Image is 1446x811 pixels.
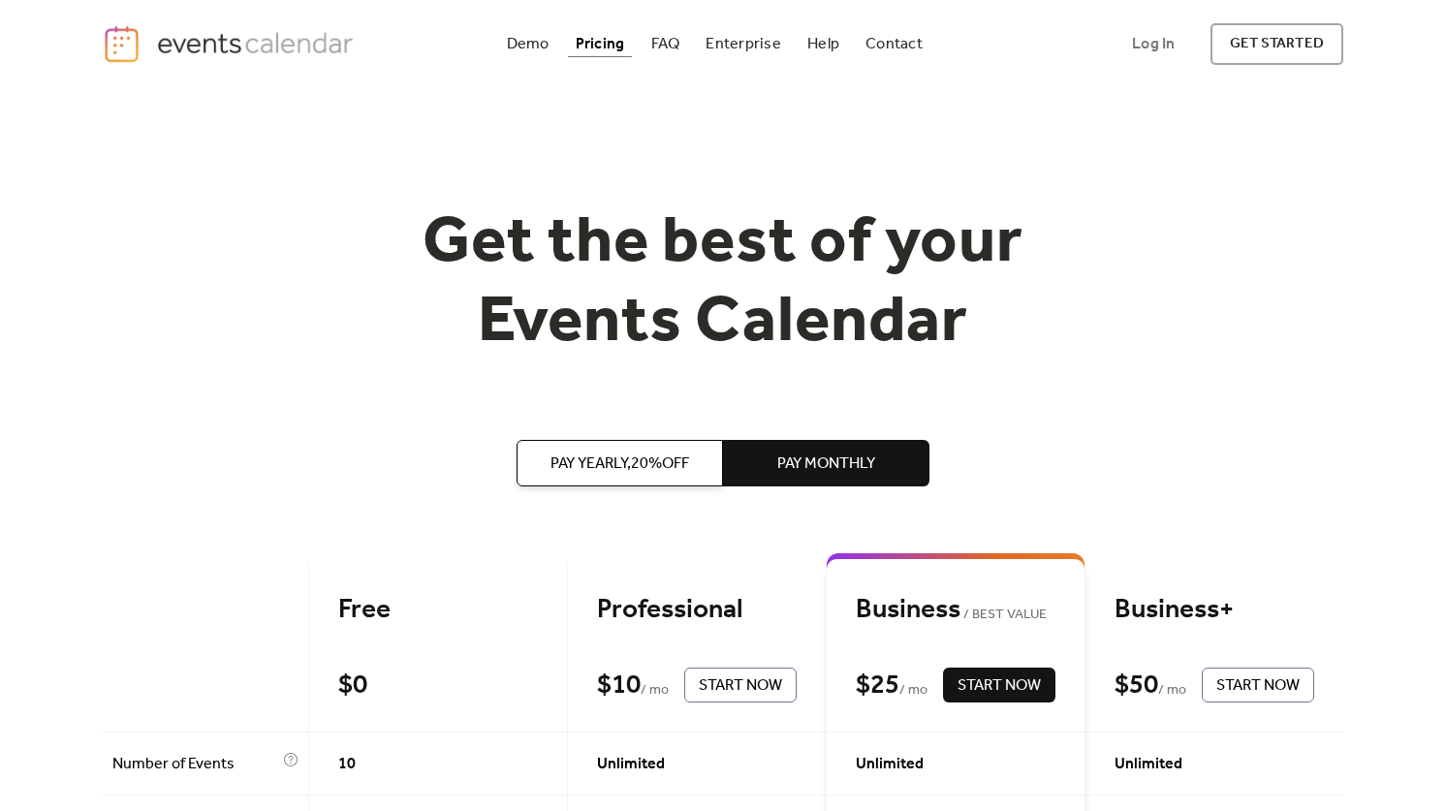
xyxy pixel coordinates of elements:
span: / mo [641,679,669,702]
button: Start Now [1202,668,1314,702]
div: Professional [597,593,797,627]
span: Start Now [1216,674,1300,698]
h1: Get the best of your Events Calendar [351,204,1095,362]
span: Pay Monthly [777,452,875,476]
button: Start Now [684,668,797,702]
div: FAQ [651,39,680,49]
span: Start Now [958,674,1041,698]
span: / mo [899,679,927,702]
button: Pay Monthly [723,440,929,486]
span: / mo [1158,679,1186,702]
a: Log In [1113,23,1194,65]
a: Help [800,31,847,57]
a: Demo [499,31,557,57]
span: Unlimited [856,753,924,776]
button: Pay Yearly,20%off [517,440,723,486]
a: home [103,24,359,64]
a: Enterprise [698,31,788,57]
div: Business+ [1115,593,1314,627]
span: Pay Yearly, 20% off [550,452,689,476]
a: get started [1210,23,1343,65]
a: Pricing [568,31,633,57]
div: $ 0 [338,669,367,702]
span: Unlimited [1115,753,1182,776]
div: Contact [865,39,923,49]
div: $ 25 [856,669,899,702]
a: FAQ [644,31,688,57]
span: Start Now [699,674,782,698]
div: Business [856,593,1055,627]
div: Demo [507,39,550,49]
div: $ 10 [597,669,641,702]
a: Contact [858,31,930,57]
div: Free [338,593,538,627]
span: Number of Events [112,753,278,776]
span: BEST VALUE [960,604,1047,627]
span: 10 [338,753,356,776]
div: Help [807,39,839,49]
span: Unlimited [597,753,665,776]
button: Start Now [943,668,1055,702]
div: Pricing [576,39,625,49]
div: $ 50 [1115,669,1158,702]
div: Enterprise [706,39,780,49]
